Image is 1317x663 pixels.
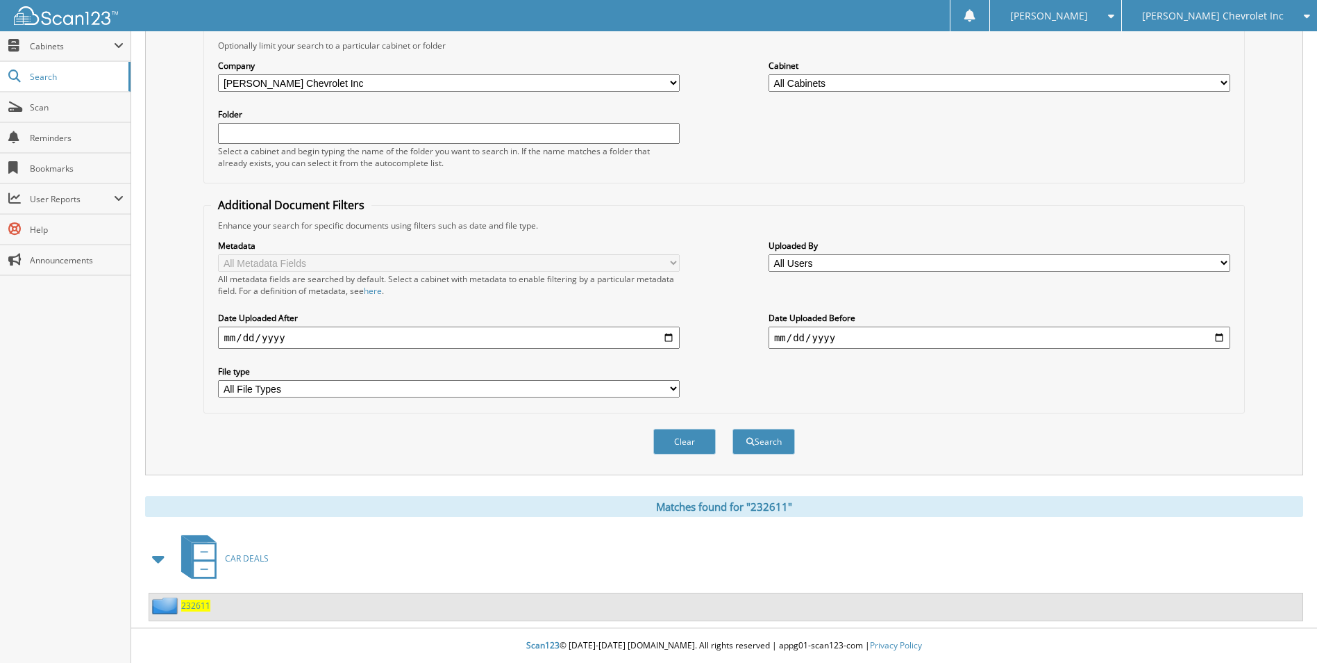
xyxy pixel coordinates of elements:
[173,531,269,586] a: CAR DEALS
[30,132,124,144] span: Reminders
[211,220,1236,231] div: Enhance your search for specific documents using filters such as date and file type.
[30,101,124,113] span: Scan
[218,240,680,252] label: Metadata
[526,639,560,651] span: Scan123
[30,40,114,52] span: Cabinets
[131,629,1317,663] div: © [DATE]-[DATE] [DOMAIN_NAME]. All rights reserved | appg01-scan123-com |
[225,552,269,564] span: CAR DEALS
[1248,596,1317,663] iframe: Chat Widget
[30,254,124,266] span: Announcements
[769,60,1230,72] label: Cabinet
[145,496,1303,517] div: Matches found for "232611"
[732,429,795,455] button: Search
[211,197,371,213] legend: Additional Document Filters
[653,429,716,455] button: Clear
[152,597,181,614] img: folder2.png
[14,6,118,25] img: scan123-logo-white.svg
[769,240,1230,252] label: Uploaded By
[30,224,124,236] span: Help
[218,327,680,349] input: start
[769,312,1230,324] label: Date Uploaded Before
[218,366,680,377] label: File type
[218,108,680,120] label: Folder
[218,273,680,297] div: All metadata fields are searched by default. Select a cabinet with metadata to enable filtering b...
[30,163,124,174] span: Bookmarks
[1142,12,1284,20] span: [PERSON_NAME] Chevrolet Inc
[30,71,121,83] span: Search
[218,145,680,169] div: Select a cabinet and begin typing the name of the folder you want to search in. If the name match...
[181,600,210,612] a: 232611
[769,327,1230,349] input: end
[211,40,1236,51] div: Optionally limit your search to a particular cabinet or folder
[1010,12,1088,20] span: [PERSON_NAME]
[870,639,922,651] a: Privacy Policy
[218,312,680,324] label: Date Uploaded After
[30,193,114,205] span: User Reports
[218,60,680,72] label: Company
[364,285,382,297] a: here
